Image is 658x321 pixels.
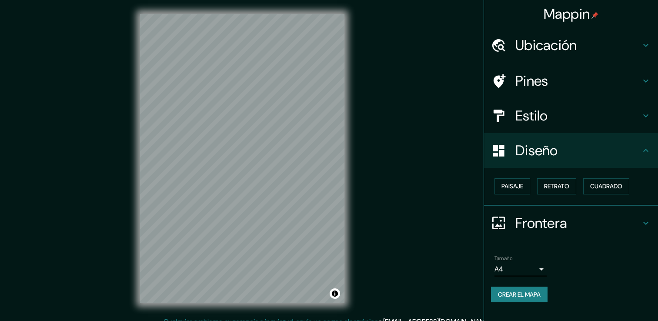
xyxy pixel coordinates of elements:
img: pin-icon.png [591,12,598,19]
label: Tamaño [494,254,512,262]
div: Ubicación [484,28,658,63]
h4: Estilo [515,107,641,124]
font: Paisaje [501,181,523,192]
button: Retrato [537,178,576,194]
div: Diseño [484,133,658,168]
button: Alternar atribución [330,288,340,299]
h4: Frontera [515,214,641,232]
font: Mappin [544,5,590,23]
h4: Pines [515,72,641,90]
font: Retrato [544,181,569,192]
div: Frontera [484,206,658,241]
iframe: Help widget launcher [581,287,648,311]
font: Crear el mapa [498,289,541,300]
button: Crear el mapa [491,287,548,303]
div: Pines [484,64,658,98]
button: Paisaje [494,178,530,194]
div: A4 [494,262,547,276]
canvas: Mapa [140,14,344,303]
div: Estilo [484,98,658,133]
button: Cuadrado [583,178,629,194]
h4: Diseño [515,142,641,159]
font: Cuadrado [590,181,622,192]
h4: Ubicación [515,37,641,54]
